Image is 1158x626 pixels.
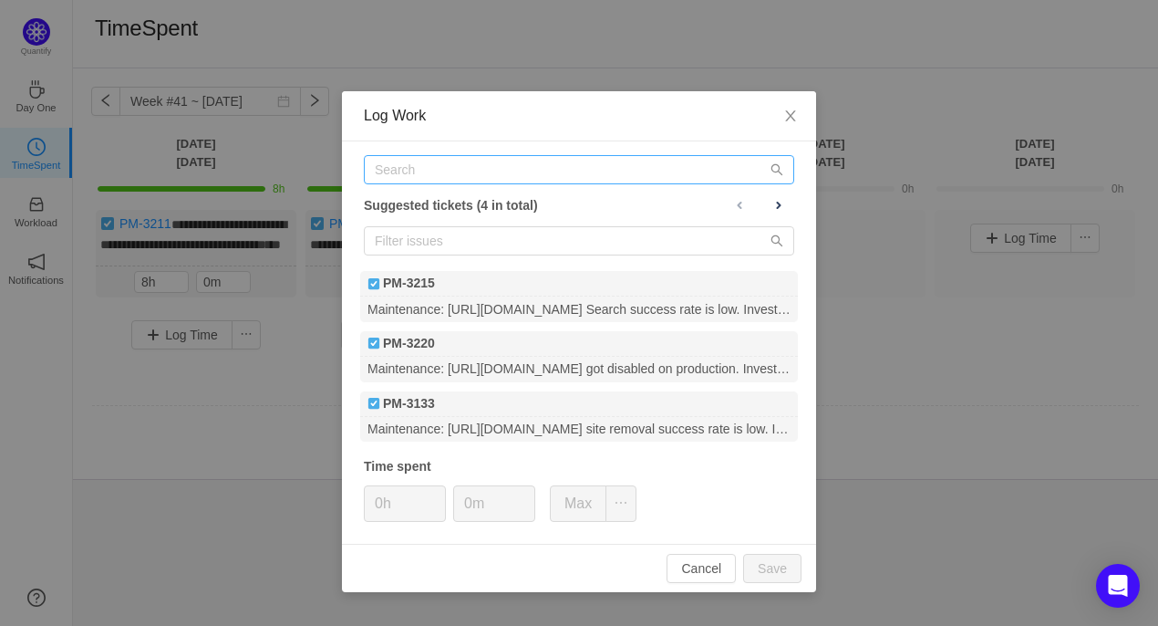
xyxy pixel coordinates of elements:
img: Task [367,397,380,410]
input: Search [364,155,794,184]
button: Save [743,554,801,583]
div: Maintenance: [URL][DOMAIN_NAME] Search success rate is low. Investigate & fix. [360,297,798,321]
div: Log Work [364,106,794,126]
div: Maintenance: [URL][DOMAIN_NAME] got disabled on production. Investigate and fix. [360,357,798,381]
input: Filter issues [364,226,794,256]
button: icon: ellipsis [605,485,636,522]
b: PM-3215 [383,274,435,293]
div: Open Intercom Messenger [1096,564,1140,608]
button: Max [550,485,606,522]
b: PM-3220 [383,334,435,353]
i: icon: close [783,109,798,123]
button: Cancel [667,554,736,583]
button: Close [765,91,816,142]
div: Maintenance: [URL][DOMAIN_NAME] site removal success rate is low. Investigate and fix. [360,417,798,442]
div: Suggested tickets (4 in total) [364,193,794,217]
img: Task [367,337,380,350]
i: icon: search [770,235,783,247]
img: Task [367,277,380,290]
div: Time spent [364,457,794,476]
i: icon: search [770,163,783,176]
b: PM-3133 [383,394,435,413]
